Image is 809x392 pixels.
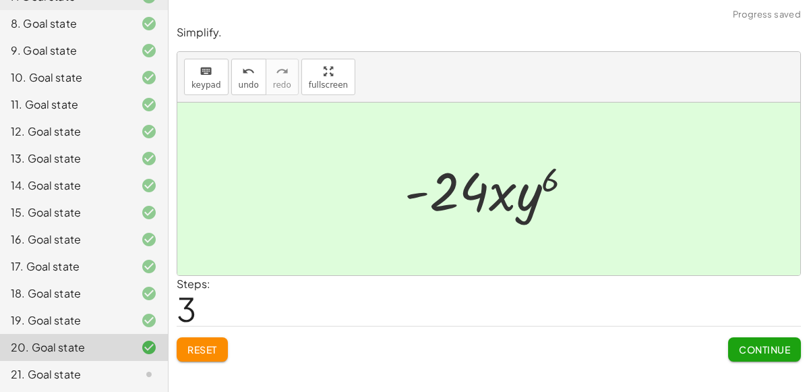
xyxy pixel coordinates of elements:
[141,177,157,194] i: Task finished and correct.
[11,312,119,329] div: 19. Goal state
[141,43,157,59] i: Task finished and correct.
[11,69,119,86] div: 10. Goal state
[141,231,157,248] i: Task finished and correct.
[11,96,119,113] div: 11. Goal state
[141,204,157,221] i: Task finished and correct.
[266,59,299,95] button: redoredo
[177,337,228,362] button: Reset
[141,339,157,356] i: Task finished and correct.
[177,288,196,329] span: 3
[11,204,119,221] div: 15. Goal state
[141,366,157,383] i: Task not started.
[11,150,119,167] div: 13. Goal state
[11,339,119,356] div: 20. Goal state
[141,285,157,302] i: Task finished and correct.
[191,80,221,90] span: keypad
[177,25,801,40] p: Simplify.
[11,285,119,302] div: 18. Goal state
[11,16,119,32] div: 8. Goal state
[141,96,157,113] i: Task finished and correct.
[242,63,255,80] i: undo
[273,80,291,90] span: redo
[11,43,119,59] div: 9. Goal state
[231,59,266,95] button: undoundo
[11,258,119,275] div: 17. Goal state
[309,80,348,90] span: fullscreen
[11,231,119,248] div: 16. Goal state
[200,63,212,80] i: keyboard
[141,123,157,140] i: Task finished and correct.
[11,177,119,194] div: 14. Goal state
[733,8,801,22] span: Progress saved
[239,80,259,90] span: undo
[187,343,217,356] span: Reset
[11,366,119,383] div: 21. Goal state
[141,16,157,32] i: Task finished and correct.
[301,59,355,95] button: fullscreen
[728,337,801,362] button: Continue
[739,343,790,356] span: Continue
[141,258,157,275] i: Task finished and correct.
[177,277,210,291] label: Steps:
[141,312,157,329] i: Task finished and correct.
[276,63,289,80] i: redo
[141,150,157,167] i: Task finished and correct.
[141,69,157,86] i: Task finished and correct.
[184,59,229,95] button: keyboardkeypad
[11,123,119,140] div: 12. Goal state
